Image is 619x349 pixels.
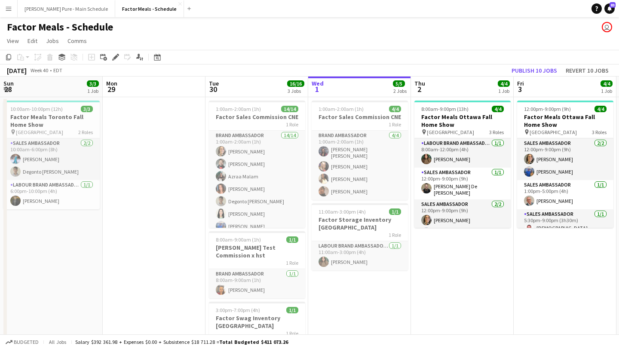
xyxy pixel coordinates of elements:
[288,88,304,94] div: 3 Jobs
[312,203,408,270] div: 11:00am-3:00pm (4h)1/1Factor Storage Inventory [GEOGRAPHIC_DATA]1 RoleLabour Brand Ambassadors1/1...
[3,113,100,129] h3: Factor Meals Toronto Fall Home Show
[286,121,298,128] span: 1 Role
[312,113,408,121] h3: Factor Sales Commission CNE
[517,80,524,87] span: Fri
[414,138,511,168] app-card-role: Labour Brand Ambassadors1/18:00am-12:00pm (4h)[PERSON_NAME]
[3,180,100,209] app-card-role: Labour Brand Ambassadors1/16:00pm-10:00pm (4h)[PERSON_NAME]
[516,84,524,94] span: 3
[524,106,571,112] span: 12:00pm-9:00pm (9h)
[517,138,613,180] app-card-role: Sales Ambassador2/212:00pm-9:00pm (9h)[PERSON_NAME][PERSON_NAME]
[47,339,68,345] span: All jobs
[3,35,22,46] a: View
[219,339,288,345] span: Total Budgeted $411 073.26
[517,209,613,241] app-card-role: Sales Ambassador1/15:30pm-9:00pm (3h30m)[DEMOGRAPHIC_DATA][PERSON_NAME]
[414,168,511,199] app-card-role: Sales Ambassador1/112:00pm-9:00pm (9h)[PERSON_NAME] De [PERSON_NAME]
[7,66,27,75] div: [DATE]
[489,129,504,135] span: 3 Roles
[389,208,401,215] span: 1/1
[393,88,407,94] div: 2 Jobs
[216,307,260,313] span: 3:00pm-7:00pm (4h)
[81,106,93,112] span: 3/3
[105,84,117,94] span: 29
[286,236,298,243] span: 1/1
[3,80,14,87] span: Sun
[286,260,298,266] span: 1 Role
[209,113,305,121] h3: Factor Sales Commission CNE
[601,88,612,94] div: 1 Job
[64,35,90,46] a: Comms
[414,199,511,241] app-card-role: Sales Ambassador2/212:00pm-9:00pm (9h)[PERSON_NAME]
[209,101,305,228] app-job-card: 1:00am-2:00am (1h)14/14Factor Sales Commission CNE1 RoleBrand Ambassador14/141:00am-2:00am (1h)[P...
[4,337,40,347] button: Budgeted
[2,84,14,94] span: 28
[209,231,305,298] app-job-card: 8:00am-9:00am (1h)1/1[PERSON_NAME] Test Commission x hst1 RoleBrand Ambassador1/18:00am-9:00am (1...
[3,138,100,180] app-card-role: Sales Ambassador2/210:00am-6:00pm (8h)[PERSON_NAME]Degonto [PERSON_NAME]
[562,65,612,76] button: Revert 10 jobs
[517,180,613,209] app-card-role: Sales Ambassador1/11:00pm-5:00pm (4h)[PERSON_NAME]
[594,106,607,112] span: 4/4
[604,3,615,14] a: 83
[530,129,577,135] span: [GEOGRAPHIC_DATA]
[46,37,59,45] span: Jobs
[18,0,115,17] button: [PERSON_NAME] Pure - Main Schedule
[421,106,469,112] span: 8:00am-9:00pm (13h)
[286,307,298,313] span: 1/1
[209,314,305,330] h3: Factor Swag Inventory [GEOGRAPHIC_DATA]
[319,208,366,215] span: 11:00am-3:00pm (4h)
[115,0,184,17] button: Factor Meals - Schedule
[393,80,405,87] span: 5/5
[7,21,113,34] h1: Factor Meals - Schedule
[14,339,39,345] span: Budgeted
[601,80,613,87] span: 4/4
[3,101,100,209] app-job-card: 10:00am-10:00pm (12h)3/3Factor Meals Toronto Fall Home Show [GEOGRAPHIC_DATA]2 RolesSales Ambassa...
[216,236,261,243] span: 8:00am-9:00am (1h)
[517,101,613,228] app-job-card: 12:00pm-9:00pm (9h)4/4Factor Meals Ottawa Fall Home Show [GEOGRAPHIC_DATA]3 RolesSales Ambassador...
[310,84,324,94] span: 1
[498,88,509,94] div: 1 Job
[87,88,98,94] div: 1 Job
[75,339,288,345] div: Salary $392 361.98 + Expenses $0.00 + Subsistence $18 711.28 =
[602,22,612,32] app-user-avatar: Leticia Fayzano
[610,2,616,8] span: 83
[67,37,87,45] span: Comms
[10,106,63,112] span: 10:00am-10:00pm (12h)
[209,80,219,87] span: Tue
[312,80,324,87] span: Wed
[209,131,305,325] app-card-role: Brand Ambassador14/141:00am-2:00am (1h)[PERSON_NAME][PERSON_NAME]Azraa Malam[PERSON_NAME]Degonto ...
[87,80,99,87] span: 3/3
[209,244,305,259] h3: [PERSON_NAME] Test Commission x hst
[389,232,401,238] span: 1 Role
[312,101,408,200] app-job-card: 1:00am-2:00am (1h)4/4Factor Sales Commission CNE1 RoleBrand Ambassador4/41:00am-2:00am (1h)[PERSO...
[427,129,474,135] span: [GEOGRAPHIC_DATA]
[16,129,63,135] span: [GEOGRAPHIC_DATA]
[312,131,408,200] app-card-role: Brand Ambassador4/41:00am-2:00am (1h)[PERSON_NAME] [PERSON_NAME][PERSON_NAME][PERSON_NAME][PERSON...
[498,80,510,87] span: 4/4
[53,67,62,73] div: EDT
[209,269,305,298] app-card-role: Brand Ambassador1/18:00am-9:00am (1h)[PERSON_NAME]
[28,37,37,45] span: Edit
[312,241,408,270] app-card-role: Labour Brand Ambassadors1/111:00am-3:00pm (4h)[PERSON_NAME]
[414,101,511,228] div: 8:00am-9:00pm (13h)4/4Factor Meals Ottawa Fall Home Show [GEOGRAPHIC_DATA]3 RolesLabour Brand Amb...
[319,106,364,112] span: 1:00am-2:00am (1h)
[508,65,561,76] button: Publish 10 jobs
[78,129,93,135] span: 2 Roles
[389,121,401,128] span: 1 Role
[517,113,613,129] h3: Factor Meals Ottawa Fall Home Show
[414,113,511,129] h3: Factor Meals Ottawa Fall Home Show
[106,80,117,87] span: Mon
[389,106,401,112] span: 4/4
[7,37,19,45] span: View
[281,106,298,112] span: 14/14
[28,67,50,73] span: Week 40
[216,106,261,112] span: 1:00am-2:00am (1h)
[208,84,219,94] span: 30
[24,35,41,46] a: Edit
[414,80,425,87] span: Thu
[287,80,304,87] span: 16/16
[43,35,62,46] a: Jobs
